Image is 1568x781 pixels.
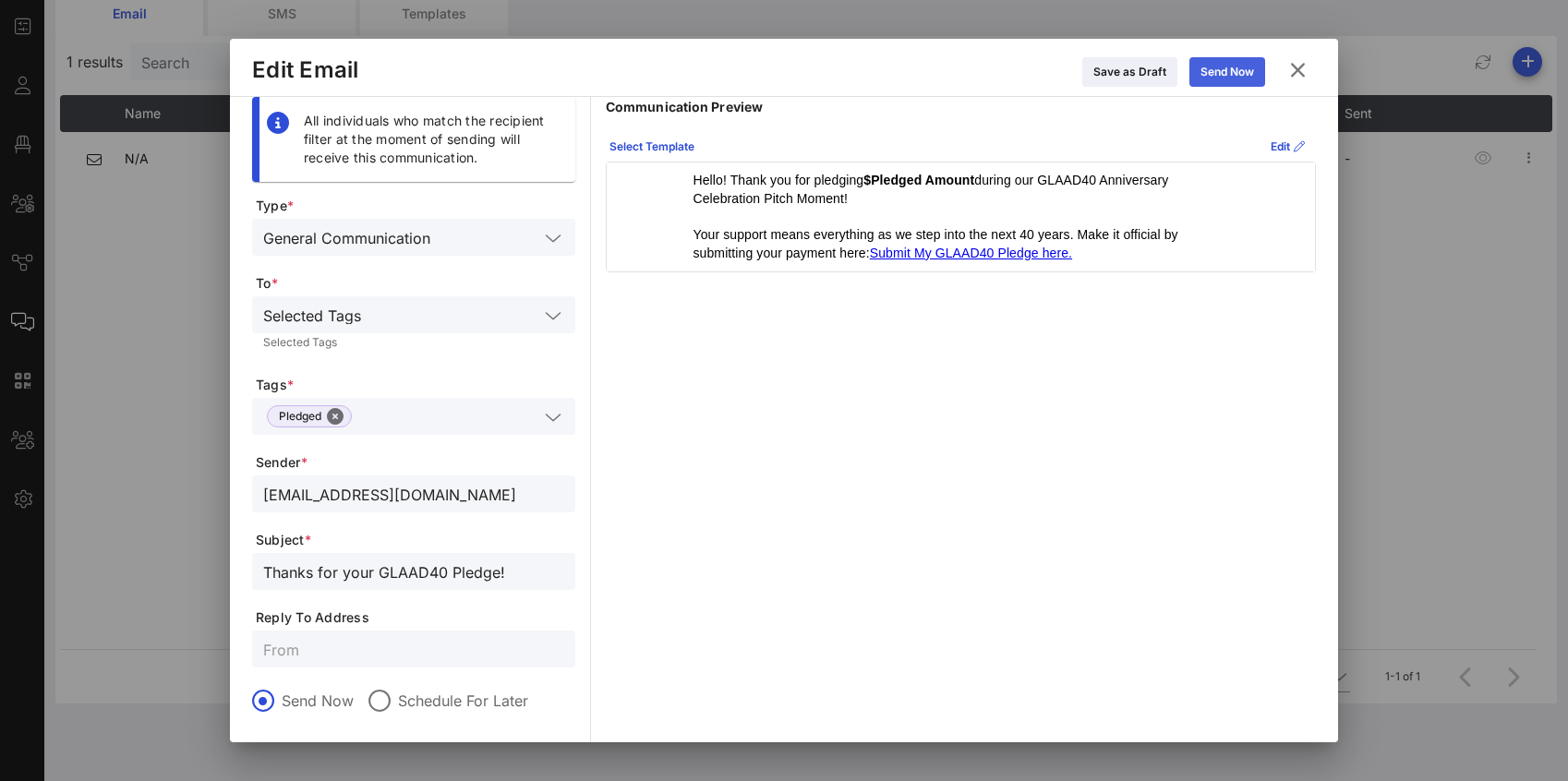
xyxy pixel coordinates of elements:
[694,226,1229,262] p: Your support means everything as we step into the next 40 years. Make it official by submitting y...
[870,246,1072,260] a: Submit My GLAAD40 Pledge here.
[1093,63,1166,81] div: Save as Draft
[256,376,575,394] span: Tags
[282,691,354,710] label: Send Now
[863,173,974,187] strong: $Pledged Amount
[252,56,359,84] div: Edit Email
[1200,63,1254,81] div: Send Now
[256,274,575,293] span: To
[256,608,575,627] span: Reply To Address
[263,230,430,246] div: General Communication
[1189,57,1265,87] button: Send Now
[1082,57,1177,87] button: Save as Draft
[263,559,564,583] input: Subject
[252,219,575,256] div: General Communication
[256,453,575,472] span: Sender
[606,97,1316,117] p: Communication Preview
[263,337,564,348] div: Selected Tags
[398,691,528,710] label: Schedule For Later
[256,531,575,549] span: Subject
[279,406,340,427] span: Pledged
[263,637,564,661] input: From
[327,408,344,425] button: Close
[694,172,1229,208] p: Hello! Thank you for pledging during our GLAAD40 Anniversary Celebration Pitch Moment!
[263,482,564,506] input: From
[304,112,561,167] div: All individuals who match the recipient filter at the moment of sending will receive this communi...
[1271,138,1305,156] div: Edit
[598,132,706,162] button: Select Template
[1260,132,1316,162] button: Edit
[263,307,361,324] div: Selected Tags
[609,138,694,156] div: Select Template
[252,296,575,333] div: Selected Tags
[256,197,575,215] span: Type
